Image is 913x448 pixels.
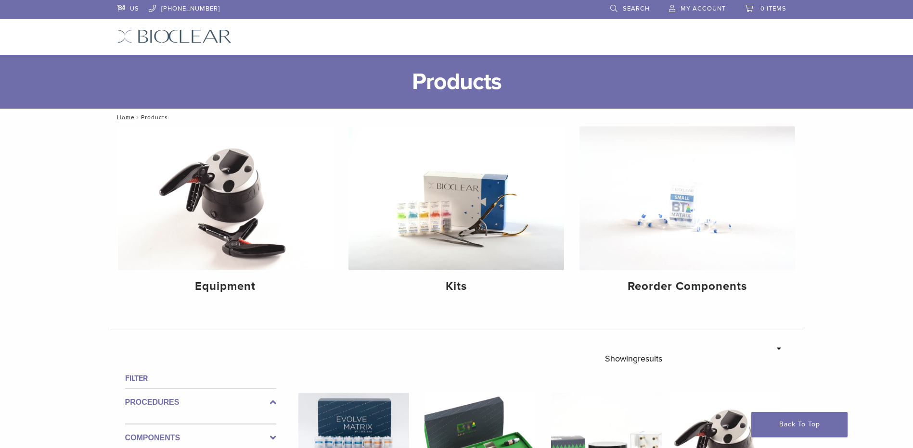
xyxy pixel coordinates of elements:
span: / [135,115,141,120]
a: Home [114,114,135,121]
span: 0 items [760,5,786,12]
label: Components [125,432,276,444]
a: Equipment [118,126,334,301]
h4: Kits [356,278,556,295]
img: Equipment [118,126,334,270]
h4: Filter [125,373,276,384]
img: Bioclear [117,29,231,43]
span: Search [623,5,650,12]
img: Reorder Components [579,126,795,270]
a: Reorder Components [579,126,795,301]
a: Kits [348,126,564,301]
img: Kits [348,126,564,270]
span: My Account [681,5,726,12]
h4: Reorder Components [587,278,787,295]
h4: Equipment [126,278,326,295]
a: Back To Top [751,412,848,437]
label: Procedures [125,397,276,408]
nav: Products [110,109,803,126]
p: Showing results [605,348,662,369]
